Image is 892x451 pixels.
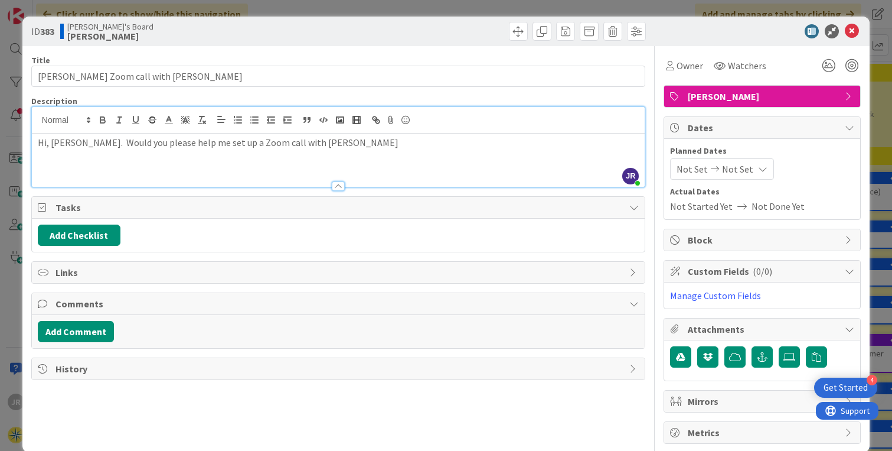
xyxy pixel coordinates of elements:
span: Watchers [728,59,766,73]
span: Actual Dates [670,186,854,198]
div: Open Get Started checklist, remaining modules: 4 [814,378,877,398]
span: Not Set [677,162,708,176]
span: Links [55,265,623,280]
b: [PERSON_NAME] [67,31,153,41]
span: Tasks [55,200,623,215]
span: Not Set [722,162,753,176]
button: Add Comment [38,321,114,342]
span: Block [688,233,839,247]
span: Dates [688,121,839,135]
div: 4 [867,375,877,385]
span: ( 0/0 ) [753,265,772,277]
div: Get Started [824,382,868,394]
span: JR [622,168,639,184]
span: ID [31,24,54,38]
button: Add Checklist [38,225,120,246]
span: History [55,362,623,376]
p: Hi, [PERSON_NAME]. Would you please help me set up a Zoom call with [PERSON_NAME] [38,136,639,150]
input: type card name here... [31,66,645,87]
span: Owner [677,59,703,73]
span: Attachments [688,322,839,336]
a: Manage Custom Fields [670,290,761,301]
span: Mirrors [688,394,839,408]
span: Comments [55,297,623,311]
span: Support [25,2,54,16]
span: Description [31,96,77,106]
span: Planned Dates [670,145,854,157]
span: Custom Fields [688,264,839,278]
span: Not Started Yet [670,199,733,213]
span: [PERSON_NAME] [688,89,839,103]
span: Not Done Yet [751,199,805,213]
span: Metrics [688,426,839,440]
b: 383 [40,25,54,37]
label: Title [31,55,50,66]
span: [PERSON_NAME]'s Board [67,22,153,31]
